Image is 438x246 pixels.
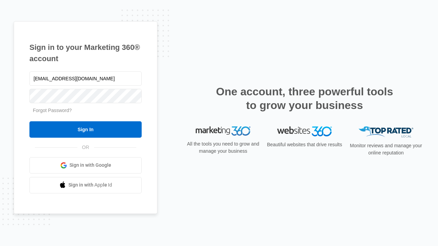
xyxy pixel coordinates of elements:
[359,126,413,138] img: Top Rated Local
[69,162,111,169] span: Sign in with Google
[29,42,142,64] h1: Sign in to your Marketing 360® account
[68,181,112,189] span: Sign in with Apple Id
[196,126,250,136] img: Marketing 360
[77,144,94,151] span: OR
[266,141,343,148] p: Beautiful websites that drive results
[277,126,332,136] img: Websites 360
[29,177,142,193] a: Sign in with Apple Id
[185,140,261,155] p: All the tools you need to grow and manage your business
[29,121,142,138] input: Sign In
[214,85,395,112] h2: One account, three powerful tools to grow your business
[29,71,142,86] input: Email
[348,142,424,156] p: Monitor reviews and manage your online reputation
[33,108,72,113] a: Forgot Password?
[29,157,142,174] a: Sign in with Google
